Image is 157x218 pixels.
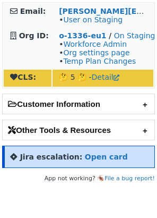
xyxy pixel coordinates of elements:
[19,31,49,40] strong: Org ID:
[63,40,127,48] a: Workforce Admin
[10,73,36,81] strong: CLS:
[59,40,136,65] span: • • •
[109,31,111,40] strong: /
[20,153,83,161] strong: Jira escalation:
[92,73,119,81] a: Detail
[3,94,154,114] h2: Customer Information
[20,7,46,15] strong: Email:
[63,15,123,24] a: User on Staging
[104,175,155,182] a: File a bug report!
[63,48,129,57] a: Org settings page
[114,31,155,40] a: On Staging
[3,120,154,140] h2: Other Tools & Resources
[85,153,128,161] a: Open card
[2,173,155,184] footer: App not working? 🪳
[53,70,153,87] td: 🤔 5 🤔 -
[59,15,123,24] span: •
[59,31,106,40] a: o-1336-eu1
[63,57,136,65] a: Temp Plan Changes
